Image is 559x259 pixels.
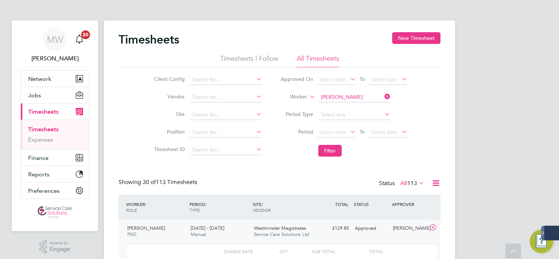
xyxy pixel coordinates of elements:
[143,179,156,186] span: 30 of
[28,187,60,194] span: Preferences
[145,201,146,207] span: /
[318,145,342,157] button: Filter
[127,231,136,237] span: PSO
[357,74,367,84] span: To
[206,247,253,256] div: Charge rate
[319,76,346,83] span: Select date
[21,166,89,182] button: Reports
[81,30,90,39] span: 20
[254,231,309,237] span: Service Care Solutions Ltd
[28,171,49,178] span: Reports
[191,225,224,231] span: [DATE] - [DATE]
[335,201,348,207] span: TOTAL
[21,150,89,166] button: Finance
[152,128,185,135] label: Position
[280,128,313,135] label: Period
[20,206,89,218] a: Go to home page
[119,32,179,47] h2: Timesheets
[50,240,70,246] span: Powered by
[251,198,314,217] div: SITE
[314,222,352,234] div: £129.85
[190,145,262,155] input: Search for...
[28,108,59,115] span: Timesheets
[220,54,278,67] li: Timesheets I Follow
[20,28,89,63] a: MW[PERSON_NAME]
[40,240,71,254] a: Powered byEngage
[119,179,199,186] div: Showing
[379,179,426,189] div: Status
[126,207,137,213] span: ROLE
[253,207,271,213] span: VENDOR
[190,92,262,102] input: Search for...
[72,28,87,51] a: 20
[21,104,89,120] button: Timesheets
[152,111,185,117] label: Site
[530,230,553,253] button: Engage Resource Center
[50,246,70,252] span: Engage
[152,146,185,153] label: Timesheet ID
[21,71,89,87] button: Network
[262,201,263,207] span: /
[280,111,313,117] label: Period Type
[127,225,165,231] span: [PERSON_NAME]
[191,231,206,237] span: Manual
[28,75,51,82] span: Network
[38,206,72,218] img: servicecare-logo-retina.png
[335,247,383,256] div: Total
[190,75,262,85] input: Search for...
[352,222,390,234] div: Approved
[28,136,53,143] a: Expenses
[280,76,313,82] label: Approved On
[352,198,390,211] div: STATUS
[390,222,428,234] div: [PERSON_NAME]
[190,127,262,138] input: Search for...
[371,76,397,83] span: Select date
[371,129,397,135] span: Select date
[318,110,390,120] input: Select one
[392,32,440,44] button: New Timesheet
[28,126,59,133] a: Timesheets
[205,201,207,207] span: /
[190,110,262,120] input: Search for...
[152,76,185,82] label: Client Config
[20,54,89,63] span: Mark White
[28,92,41,99] span: Jobs
[297,54,339,67] li: All Timesheets
[254,225,306,231] span: Westminster Magistrates
[188,198,251,217] div: PERIOD
[357,127,367,136] span: To
[288,247,335,256] div: Sub Total
[400,180,424,187] label: All
[124,198,188,217] div: WORKER
[390,198,428,211] div: APPROVER
[21,87,89,103] button: Jobs
[319,129,346,135] span: Select date
[190,207,200,213] span: TYPE
[28,154,49,161] span: Finance
[253,247,288,256] div: QTY
[12,20,98,231] nav: Main navigation
[143,179,197,186] span: 113 Timesheets
[274,93,307,101] label: Worker
[21,120,89,149] div: Timesheets
[21,183,89,199] button: Preferences
[407,180,417,187] span: 113
[318,92,390,102] input: Search for...
[47,35,63,44] span: MW
[152,93,185,100] label: Vendor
